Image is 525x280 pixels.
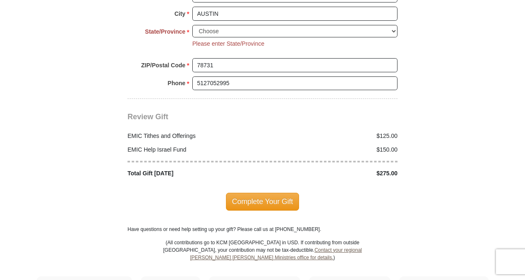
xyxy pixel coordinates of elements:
strong: State/Province [145,26,185,37]
div: $150.00 [262,145,402,154]
div: $125.00 [262,132,402,140]
p: (All contributions go to KCM [GEOGRAPHIC_DATA] in USD. If contributing from outside [GEOGRAPHIC_D... [163,239,362,276]
strong: Phone [168,77,186,89]
li: Please enter State/Province [192,39,265,48]
span: Review Gift [128,113,168,121]
div: $275.00 [262,169,402,178]
span: Complete Your Gift [226,193,299,210]
div: EMIC Tithes and Offerings [123,132,263,140]
p: Have questions or need help setting up your gift? Please call us at [PHONE_NUMBER]. [128,226,397,233]
strong: City [174,8,185,20]
div: EMIC Help Israel Fund [123,145,263,154]
div: Total Gift [DATE] [123,169,263,178]
a: Contact your regional [PERSON_NAME] [PERSON_NAME] Ministries office for details. [190,247,362,260]
strong: ZIP/Postal Code [141,59,186,71]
